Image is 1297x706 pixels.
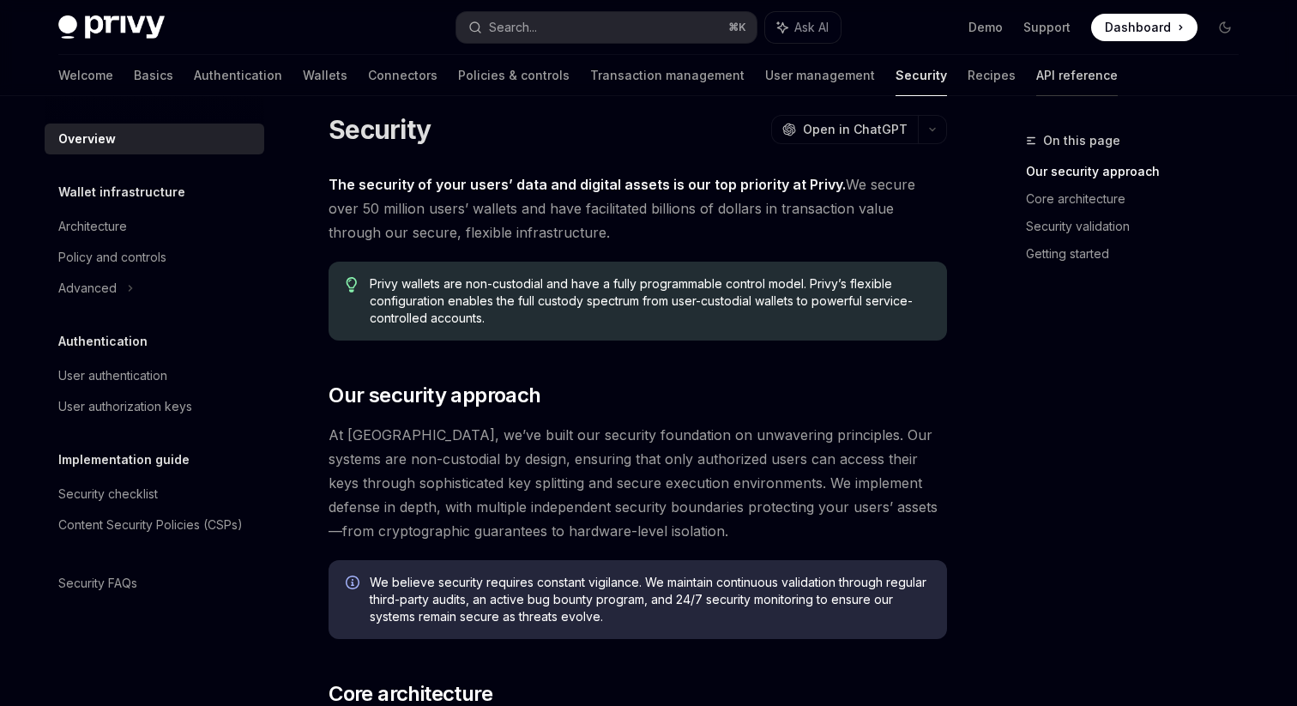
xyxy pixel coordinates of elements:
button: Ask AI [765,12,841,43]
a: User management [765,55,875,96]
img: dark logo [58,15,165,39]
h5: Authentication [58,331,148,352]
a: Connectors [368,55,437,96]
a: Security FAQs [45,568,264,599]
div: Advanced [58,278,117,299]
a: Welcome [58,55,113,96]
span: On this page [1043,130,1120,151]
a: Dashboard [1091,14,1197,41]
a: Policies & controls [458,55,570,96]
a: User authorization keys [45,391,264,422]
a: Wallets [303,55,347,96]
h5: Implementation guide [58,450,190,470]
span: ⌘ K [728,21,746,34]
div: Content Security Policies (CSPs) [58,515,243,535]
a: User authentication [45,360,264,391]
a: Security checklist [45,479,264,510]
button: Toggle dark mode [1211,14,1239,41]
div: Overview [58,129,116,149]
h1: Security [329,114,431,145]
a: Demo [968,19,1003,36]
svg: Info [346,576,363,593]
h5: Wallet infrastructure [58,182,185,202]
a: Core architecture [1026,185,1252,213]
a: Recipes [968,55,1016,96]
span: We believe security requires constant vigilance. We maintain continuous validation through regula... [370,574,930,625]
div: User authorization keys [58,396,192,417]
a: Our security approach [1026,158,1252,185]
div: User authentication [58,365,167,386]
span: Ask AI [794,19,829,36]
a: Security [896,55,947,96]
a: Support [1023,19,1071,36]
a: Transaction management [590,55,745,96]
span: Our security approach [329,382,540,409]
span: Privy wallets are non-custodial and have a fully programmable control model. Privy’s flexible con... [370,275,930,327]
strong: The security of your users’ data and digital assets is our top priority at Privy. [329,176,846,193]
a: Authentication [194,55,282,96]
a: Getting started [1026,240,1252,268]
span: Open in ChatGPT [803,121,908,138]
a: Content Security Policies (CSPs) [45,510,264,540]
a: Basics [134,55,173,96]
div: Security checklist [58,484,158,504]
button: Search...⌘K [456,12,757,43]
span: At [GEOGRAPHIC_DATA], we’ve built our security foundation on unwavering principles. Our systems a... [329,423,947,543]
svg: Tip [346,277,358,293]
span: Dashboard [1105,19,1171,36]
a: Architecture [45,211,264,242]
div: Search... [489,17,537,38]
button: Open in ChatGPT [771,115,918,144]
div: Architecture [58,216,127,237]
span: We secure over 50 million users’ wallets and have facilitated billions of dollars in transaction ... [329,172,947,244]
div: Security FAQs [58,573,137,594]
a: API reference [1036,55,1118,96]
a: Security validation [1026,213,1252,240]
a: Overview [45,124,264,154]
a: Policy and controls [45,242,264,273]
div: Policy and controls [58,247,166,268]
